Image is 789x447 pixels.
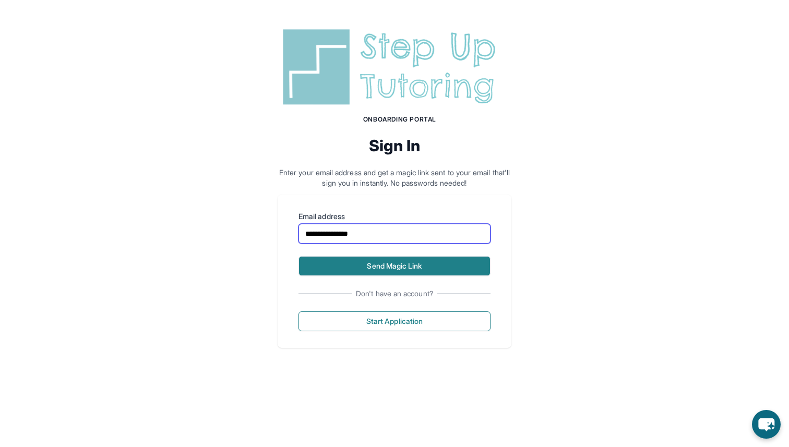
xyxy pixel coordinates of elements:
[298,211,491,222] label: Email address
[278,136,511,155] h2: Sign In
[288,115,511,124] h1: Onboarding Portal
[752,410,781,439] button: chat-button
[278,167,511,188] p: Enter your email address and get a magic link sent to your email that'll sign you in instantly. N...
[278,25,511,109] img: Step Up Tutoring horizontal logo
[298,311,491,331] button: Start Application
[298,256,491,276] button: Send Magic Link
[352,288,437,299] span: Don't have an account?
